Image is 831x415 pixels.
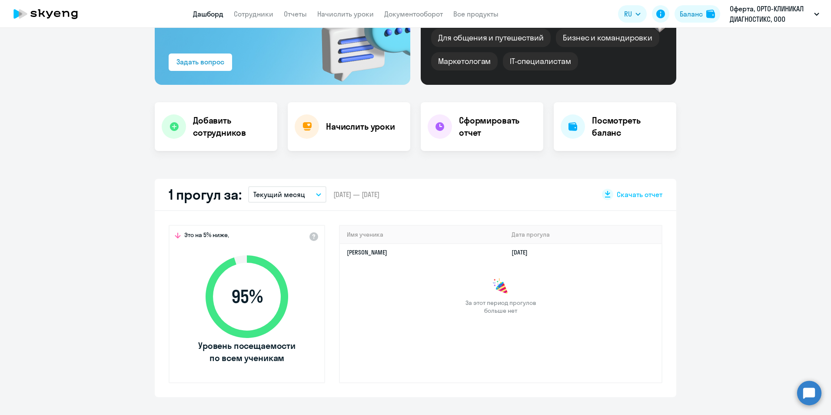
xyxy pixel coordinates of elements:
th: Имя ученика [340,226,505,244]
h4: Посмотреть баланс [592,114,669,139]
div: Баланс [680,9,703,19]
h4: Начислить уроки [326,120,395,133]
p: Текущий месяц [253,189,305,200]
p: Оферта, ОРТО-КЛИНИКАЛ ДИАГНОСТИКС, ООО [730,3,811,24]
button: Балансbalance [675,5,720,23]
h2: 1 прогул за: [169,186,241,203]
div: Маркетологам [431,52,498,70]
img: balance [706,10,715,18]
a: Все продукты [453,10,499,18]
th: Дата прогула [505,226,661,244]
span: [DATE] — [DATE] [333,190,379,199]
button: Задать вопрос [169,54,232,71]
span: 95 % [197,286,297,307]
a: Дашборд [193,10,223,18]
span: Скачать отчет [617,190,662,199]
h4: Сформировать отчет [459,114,536,139]
div: Задать вопрос [176,57,224,67]
span: RU [624,9,632,19]
span: За этот период прогулов больше нет [464,299,537,315]
button: RU [618,5,647,23]
a: [PERSON_NAME] [347,248,387,256]
div: Для общения и путешествий [431,29,551,47]
a: Отчеты [284,10,307,18]
h4: Добавить сотрудников [193,114,270,139]
div: IT-специалистам [503,52,578,70]
a: Начислить уроки [317,10,374,18]
button: Текущий месяц [248,186,326,203]
span: Уровень посещаемости по всем ученикам [197,340,297,364]
img: congrats [492,278,509,295]
div: Бизнес и командировки [556,29,659,47]
a: Документооборот [384,10,443,18]
button: Оферта, ОРТО-КЛИНИКАЛ ДИАГНОСТИКС, ООО [725,3,824,24]
a: Сотрудники [234,10,273,18]
a: [DATE] [512,248,535,256]
span: Это на 5% ниже, [184,231,229,241]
